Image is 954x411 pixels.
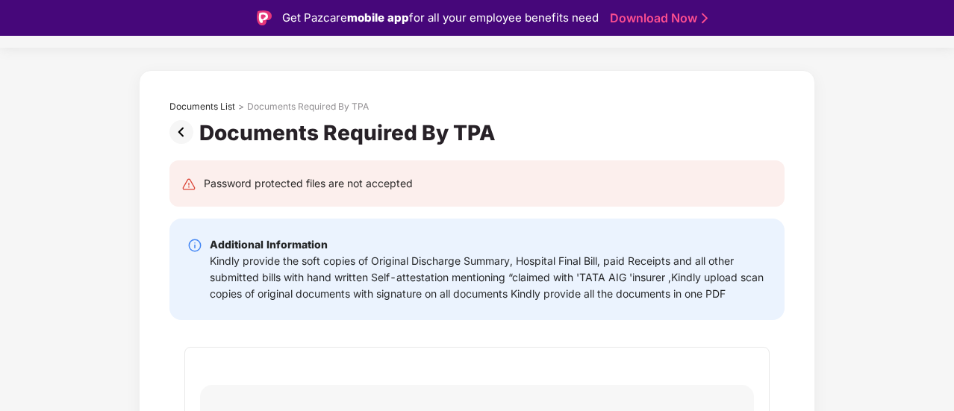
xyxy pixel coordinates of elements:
div: Documents Required By TPA [247,101,369,113]
img: svg+xml;base64,PHN2ZyBpZD0iUHJldi0zMngzMiIgeG1sbnM9Imh0dHA6Ly93d3cudzMub3JnLzIwMDAvc3ZnIiB3aWR0aD... [169,120,199,144]
strong: mobile app [347,10,409,25]
div: Documents Required By TPA [199,120,502,145]
img: Stroke [702,10,708,26]
img: svg+xml;base64,PHN2ZyBpZD0iSW5mby0yMHgyMCIgeG1sbnM9Imh0dHA6Ly93d3cudzMub3JnLzIwMDAvc3ZnIiB3aWR0aD... [187,238,202,253]
img: svg+xml;base64,PHN2ZyB4bWxucz0iaHR0cDovL3d3dy53My5vcmcvMjAwMC9zdmciIHdpZHRoPSIyNCIgaGVpZ2h0PSIyNC... [181,177,196,192]
a: Download Now [610,10,703,26]
div: Get Pazcare for all your employee benefits need [282,9,599,27]
div: > [238,101,244,113]
div: Kindly provide the soft copies of Original Discharge Summary, Hospital Final Bill, paid Receipts ... [210,253,767,302]
img: Logo [257,10,272,25]
div: Password protected files are not accepted [204,175,413,192]
b: Additional Information [210,238,328,251]
div: Documents List [169,101,235,113]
